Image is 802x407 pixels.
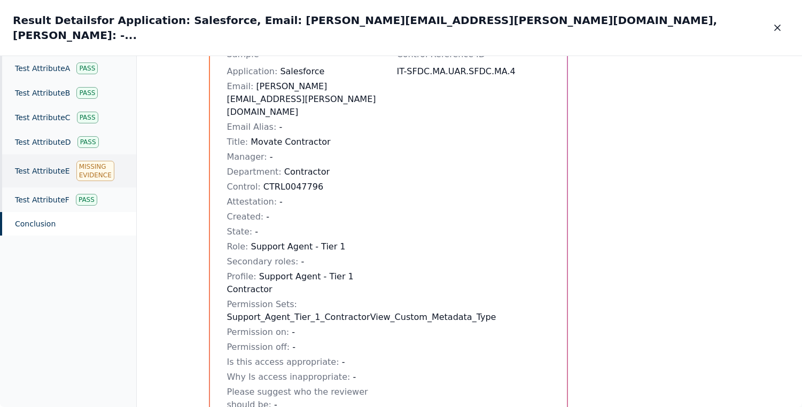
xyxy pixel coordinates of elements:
[77,112,98,123] div: Pass
[227,255,380,268] div: -
[227,66,278,76] span: Application :
[227,167,282,177] span: Department :
[227,80,380,119] div: [PERSON_NAME][EMAIL_ADDRESS][PERSON_NAME][DOMAIN_NAME]
[76,87,98,99] div: Pass
[76,194,97,206] div: Pass
[227,166,380,178] div: Contractor
[227,327,290,337] span: Permission on :
[227,240,380,253] div: Support Agent - Tier 1
[227,270,380,296] div: Support Agent - Tier 1 Contractor
[227,151,380,163] div: -
[227,342,290,352] span: Permission off :
[227,212,264,222] span: Created :
[227,357,339,367] span: Is this access appropriate :
[227,197,277,207] span: Attestation :
[227,210,380,223] div: -
[227,152,267,162] span: Manager :
[227,371,380,383] div: -
[227,271,256,281] span: Profile :
[227,81,254,91] span: Email :
[227,299,297,309] span: Permission Sets :
[227,225,380,238] div: -
[77,136,99,148] div: Pass
[227,356,380,369] div: -
[227,122,277,132] span: Email Alias :
[13,13,766,43] h2: Result Details for Application: Salesforce, Email: [PERSON_NAME][EMAIL_ADDRESS][PERSON_NAME][DOMA...
[227,182,261,192] span: Control :
[227,195,380,208] div: -
[76,161,114,181] div: Missing Evidence
[227,326,380,339] div: -
[227,241,248,252] span: Role :
[227,181,380,193] div: CTRL0047796
[227,137,248,147] span: Title :
[227,256,299,267] span: Secondary roles :
[227,226,253,237] span: State :
[227,298,380,324] div: Support_Agent_Tier_1_ContractorView_Custom_Metadata_Type
[76,62,98,74] div: Pass
[227,65,380,78] div: Salesforce
[227,372,351,382] span: Why Is access inappropriate :
[227,341,380,354] div: -
[227,136,380,148] div: Movate Contractor
[227,121,380,134] div: -
[397,65,550,78] div: IT-SFDC.MA.UAR.SFDC.MA.4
